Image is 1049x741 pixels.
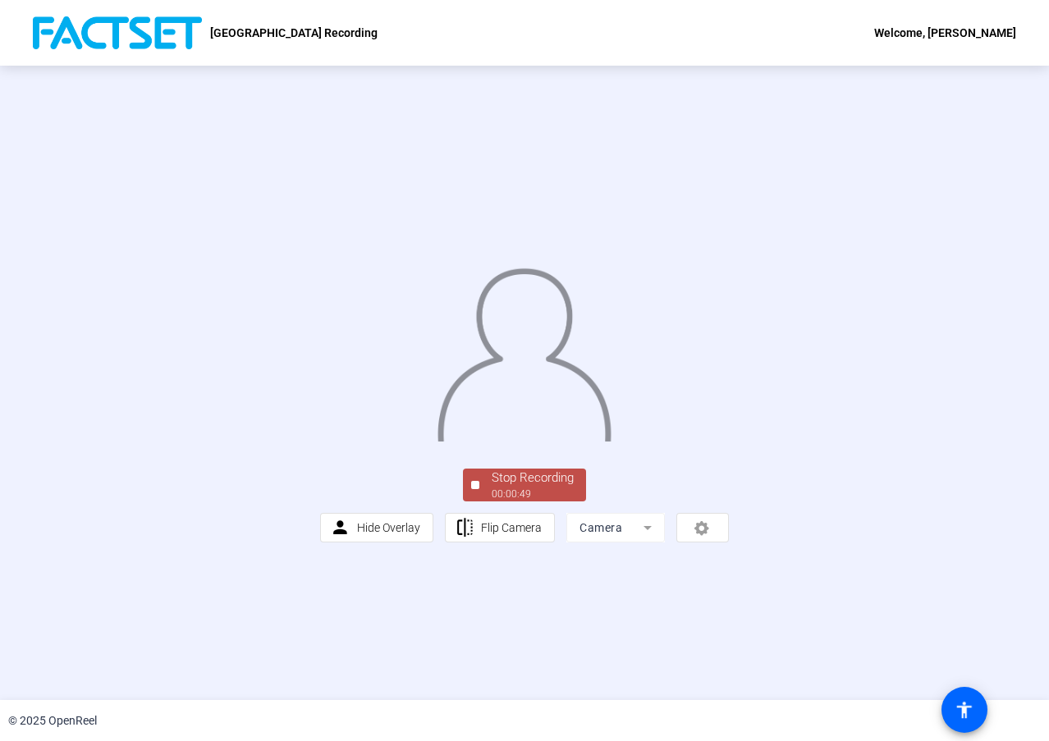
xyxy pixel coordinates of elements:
[357,521,420,534] span: Hide Overlay
[874,23,1016,43] div: Welcome, [PERSON_NAME]
[445,513,556,542] button: Flip Camera
[330,518,350,538] mat-icon: person
[320,513,433,542] button: Hide Overlay
[33,16,202,49] img: OpenReel logo
[463,469,586,502] button: Stop Recording00:00:49
[210,23,378,43] p: [GEOGRAPHIC_DATA] Recording
[481,521,542,534] span: Flip Camera
[8,712,97,730] div: © 2025 OpenReel
[455,518,475,538] mat-icon: flip
[492,487,574,501] div: 00:00:49
[436,258,612,441] img: overlay
[955,700,974,720] mat-icon: accessibility
[492,469,574,487] div: Stop Recording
